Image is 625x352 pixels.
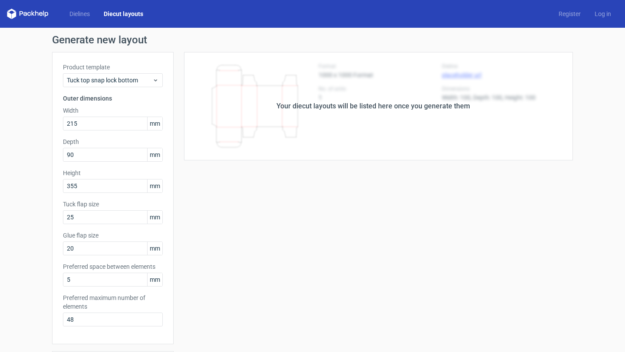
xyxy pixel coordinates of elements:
a: Log in [588,10,618,18]
span: mm [147,179,162,192]
span: mm [147,273,162,286]
label: Width [63,106,163,115]
a: Diecut layouts [97,10,150,18]
label: Tuck flap size [63,200,163,209]
label: Product template [63,63,163,72]
div: Your diecut layouts will be listed here once you generate them [276,101,470,111]
span: mm [147,148,162,161]
label: Preferred maximum number of elements [63,293,163,311]
label: Depth [63,137,163,146]
a: Dielines [62,10,97,18]
h1: Generate new layout [52,35,573,45]
label: Preferred space between elements [63,262,163,271]
span: mm [147,117,162,130]
h3: Outer dimensions [63,94,163,103]
label: Glue flap size [63,231,163,240]
label: Height [63,169,163,177]
span: mm [147,211,162,224]
a: Register [552,10,588,18]
span: mm [147,242,162,255]
span: Tuck top snap lock bottom [67,76,152,85]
